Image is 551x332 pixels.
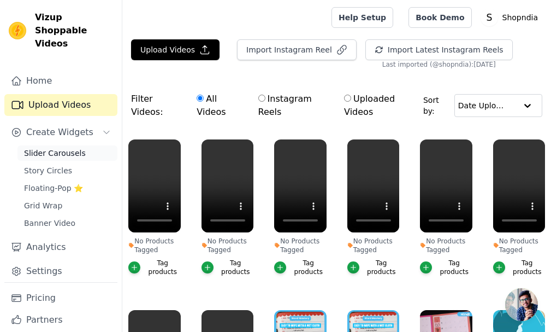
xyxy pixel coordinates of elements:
a: Home [4,70,117,92]
input: Instagram Reels [258,95,265,102]
span: Floating-Pop ⭐ [24,183,83,194]
a: Upload Videos [4,94,117,116]
div: Tag products [509,259,546,276]
a: Grid Wrap [17,198,117,213]
div: Tag products [364,259,400,276]
label: Instagram Reels [258,92,330,119]
div: No Products Tagged [202,237,254,254]
a: Pricing [4,287,117,309]
button: S Shopndia [481,8,542,27]
input: Uploaded Videos [344,95,351,102]
div: No Products Tagged [347,237,400,254]
span: Vizup Shoppable Videos [35,11,113,50]
label: All Videos [196,92,243,119]
div: Open chat [505,288,538,321]
img: Vizup [9,22,26,39]
button: Tag products [420,259,472,276]
text: S [486,12,492,23]
a: Settings [4,260,117,282]
div: Tag products [436,259,472,276]
span: Last imported (@ shopndia ): [DATE] [382,60,496,69]
button: Tag products [493,259,546,276]
a: Story Circles [17,163,117,178]
div: Tag products [218,259,254,276]
div: No Products Tagged [493,237,546,254]
a: Floating-Pop ⭐ [17,180,117,196]
input: All Videos [197,95,204,102]
button: Tag products [202,259,254,276]
button: Create Widgets [4,121,117,143]
button: Upload Videos [131,39,220,60]
a: Book Demo [408,7,471,28]
a: Analytics [4,236,117,258]
button: Tag products [128,259,181,276]
div: Tag products [291,259,327,276]
a: Slider Carousels [17,145,117,161]
a: Banner Video [17,215,117,231]
button: Tag products [274,259,327,276]
div: Filter Videos: [131,86,423,125]
span: Story Circles [24,165,72,176]
span: Slider Carousels [24,148,86,159]
div: No Products Tagged [420,237,472,254]
div: Tag products [145,259,181,276]
button: Import Latest Instagram Reels [365,39,513,60]
button: Tag products [347,259,400,276]
span: Banner Video [24,218,75,229]
div: No Products Tagged [274,237,327,254]
label: Uploaded Videos [343,92,418,119]
div: Sort by: [423,94,542,117]
span: Grid Wrap [24,200,62,211]
button: Import Instagram Reel [237,39,357,60]
a: Help Setup [331,7,393,28]
a: Partners [4,309,117,331]
span: Create Widgets [26,126,93,139]
div: No Products Tagged [128,237,181,254]
p: Shopndia [498,8,542,27]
